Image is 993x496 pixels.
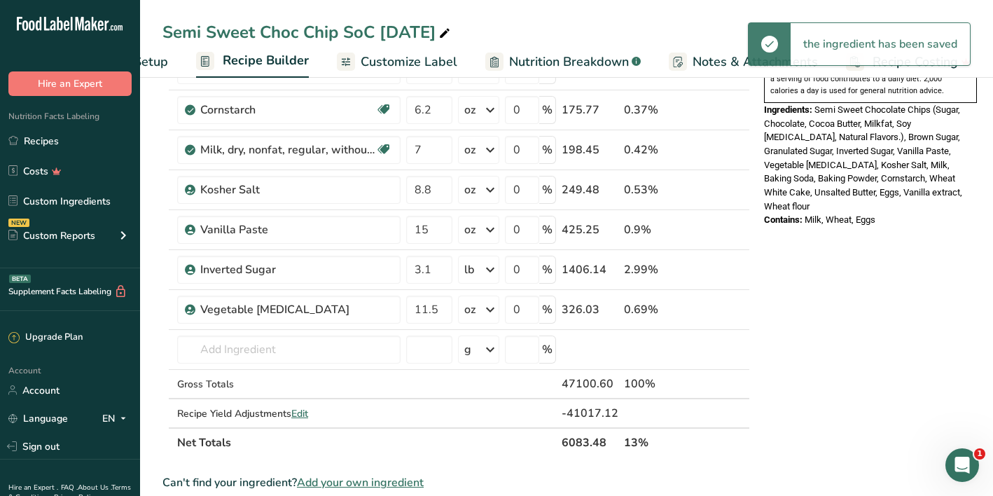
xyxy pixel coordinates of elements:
div: oz [464,181,475,198]
span: Contains: [764,214,803,225]
span: Customize Label [361,53,457,71]
a: Language [8,406,68,431]
div: 0.69% [624,301,683,318]
div: 0.42% [624,142,683,158]
div: 1406.14 [562,261,618,278]
span: Recipe Builder [223,51,309,70]
div: 0.9% [624,221,683,238]
div: 0.37% [624,102,683,118]
div: 425.25 [562,221,618,238]
span: Milk, Wheat, Eggs [805,214,875,225]
a: Notes & Attachments [669,46,818,78]
div: 0.53% [624,181,683,198]
a: Recipe Builder [196,45,309,78]
div: 47100.60 [562,376,618,392]
div: Custom Reports [8,228,95,243]
div: 198.45 [562,142,618,158]
div: NEW [8,219,29,227]
a: Hire an Expert . [8,483,58,492]
section: * The % Daily Value (DV) tells you how much a nutrient in a serving of food contributes to a dail... [770,62,971,97]
div: Vegetable [MEDICAL_DATA] [200,301,375,318]
div: Milk, dry, nonfat, regular, without added vitamin A and [MEDICAL_DATA] [200,142,375,158]
div: BETA [9,275,31,283]
a: About Us . [78,483,111,492]
div: lb [464,261,474,278]
div: oz [464,142,475,158]
th: 13% [621,427,686,457]
a: FAQ . [61,483,78,492]
div: oz [464,301,475,318]
span: Ingredients: [764,104,812,115]
div: Can't find your ingredient? [162,474,750,491]
div: Vanilla Paste [200,221,375,238]
div: g [464,341,471,358]
a: Recipe Costing [846,46,971,78]
div: Gross Totals [177,377,401,392]
span: Notes & Attachments [693,53,818,71]
button: Hire an Expert [8,71,132,96]
div: 249.48 [562,181,618,198]
div: Kosher Salt [200,181,375,198]
div: 326.03 [562,301,618,318]
a: Customize Label [337,46,457,78]
div: Upgrade Plan [8,331,83,345]
a: Nutrition Breakdown [485,46,641,78]
div: 175.77 [562,102,618,118]
th: 6083.48 [559,427,621,457]
div: 100% [624,376,683,392]
div: -41017.12 [562,405,618,422]
div: Inverted Sugar [200,261,375,278]
div: Semi Sweet Choc Chip SoC [DATE] [162,20,453,45]
div: oz [464,102,475,118]
div: oz [464,221,475,238]
div: Cornstarch [200,102,375,118]
div: the ingredient has been saved [791,23,970,65]
span: Edit [291,407,308,420]
span: Semi Sweet Chocolate Chips (Sugar, Chocolate, Cocoa Butter, Milkfat, Soy [MEDICAL_DATA], Natural ... [764,104,962,212]
iframe: Intercom live chat [945,448,979,482]
span: Nutrition Breakdown [509,53,629,71]
input: Add Ingredient [177,336,401,364]
div: 2.99% [624,261,683,278]
div: Recipe Yield Adjustments [177,406,401,421]
span: Add your own ingredient [297,474,424,491]
th: Net Totals [174,427,559,457]
div: EN [102,410,132,427]
span: 1 [974,448,985,460]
